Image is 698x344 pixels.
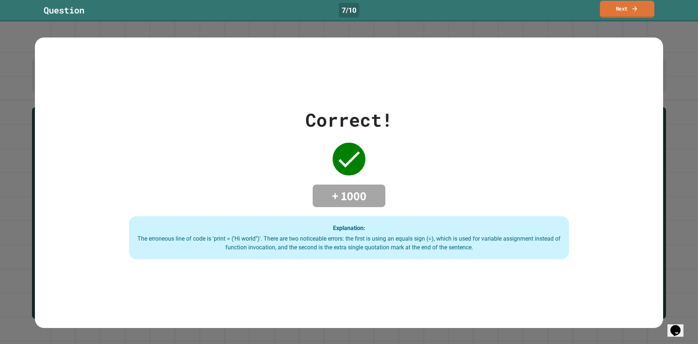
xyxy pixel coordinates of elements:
[44,4,84,17] div: Question
[305,106,393,134] div: Correct!
[320,188,378,203] h4: + 1000
[600,1,654,18] a: Next
[333,225,365,232] strong: Explanation:
[339,3,359,17] div: 7 / 10
[667,315,691,337] iframe: chat widget
[136,234,562,252] div: The erroneous line of code is 'print = ('Hi world'')'. There are two noticeable errors: the first...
